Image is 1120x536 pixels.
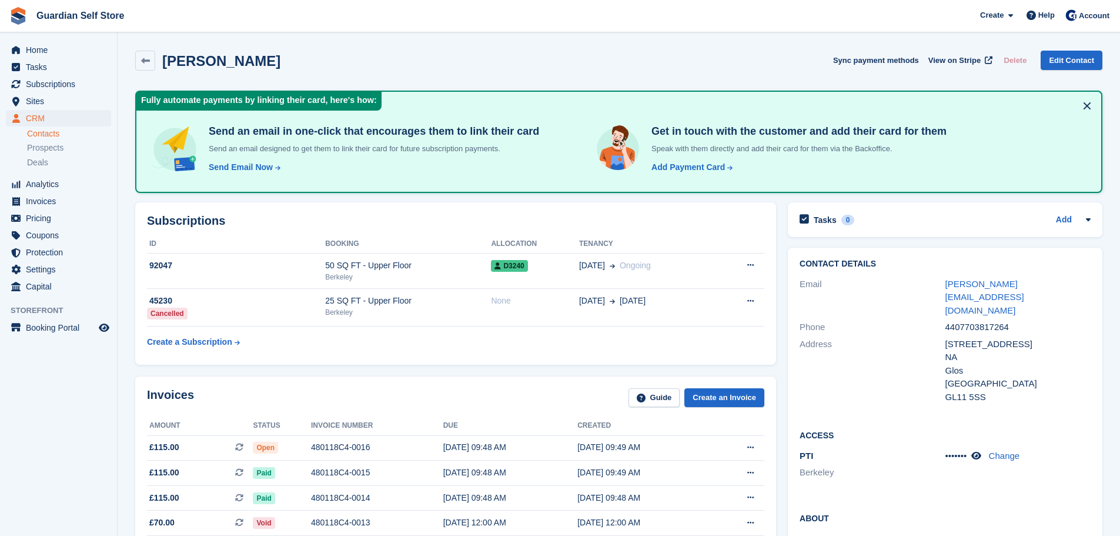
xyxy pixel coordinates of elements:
img: Tom Scott [1065,9,1077,21]
span: Booking Portal [26,319,96,336]
div: GL11 5SS [945,391,1091,404]
span: Invoices [26,193,96,209]
a: Change [989,451,1020,461]
div: 0 [841,215,855,225]
span: Subscriptions [26,76,96,92]
div: 480118C4-0016 [311,441,443,454]
h2: [PERSON_NAME] [162,53,280,69]
div: Send Email Now [209,161,273,174]
h2: Access [800,429,1091,441]
span: Coupons [26,227,96,244]
div: None [491,295,579,307]
span: Capital [26,278,96,295]
div: [DATE] 12:00 AM [443,517,577,529]
div: 480118C4-0014 [311,492,443,504]
span: Create [980,9,1004,21]
div: [DATE] 09:48 AM [443,492,577,504]
a: menu [6,176,111,192]
span: £115.00 [149,467,179,479]
h2: Subscriptions [147,214,764,228]
span: Account [1079,10,1109,22]
div: Add Payment Card [651,161,725,174]
span: £70.00 [149,517,175,529]
div: Cancelled [147,308,188,319]
a: menu [6,42,111,58]
a: menu [6,210,111,227]
div: [DATE] 09:48 AM [443,441,577,454]
a: menu [6,319,111,336]
span: Void [253,517,275,529]
span: £115.00 [149,441,179,454]
a: View on Stripe [924,51,995,70]
span: Sites [26,93,96,109]
a: menu [6,227,111,244]
a: Deals [27,157,111,169]
button: Delete [999,51,1031,70]
span: Help [1038,9,1055,21]
span: Paid [253,467,275,479]
h2: About [800,512,1091,524]
a: Create a Subscription [147,331,240,353]
p: Speak with them directly and add their card for them via the Backoffice. [647,143,947,155]
span: View on Stripe [928,55,981,66]
div: [DATE] 12:00 AM [577,517,711,529]
div: 4407703817264 [945,321,1091,334]
h2: Tasks [814,215,837,225]
th: Due [443,417,577,435]
span: Analytics [26,176,96,192]
span: [DATE] [620,295,646,307]
h4: Send an email in one-click that encourages them to link their card [204,125,539,138]
div: [STREET_ADDRESS] [945,338,1091,351]
div: Berkeley [325,272,491,282]
a: Contacts [27,128,111,139]
span: D3240 [491,260,527,272]
div: [DATE] 09:48 AM [443,467,577,479]
img: send-email-b5881ef4c8f827a638e46e229e590028c7e36e3a6c99d2365469aff88783de13.svg [151,125,199,174]
li: Berkeley [800,466,945,480]
span: Settings [26,261,96,278]
a: menu [6,93,111,109]
div: Email [800,278,945,318]
a: Guardian Self Store [32,6,129,25]
span: [DATE] [579,295,605,307]
div: NA [945,351,1091,364]
a: Guide [628,388,680,408]
th: Booking [325,235,491,254]
span: Home [26,42,96,58]
a: Add [1056,214,1072,227]
button: Sync payment methods [833,51,919,70]
span: Protection [26,244,96,261]
div: Fully automate payments by linking their card, here's how: [136,92,382,111]
a: menu [6,59,111,75]
img: stora-icon-8386f47178a22dfd0bd8f6a31ec36ba5ce8667c1dd55bd0f319d3a0aa187defe.svg [9,7,27,25]
span: [DATE] [579,259,605,272]
span: Open [253,442,278,454]
a: menu [6,110,111,126]
h2: Contact Details [800,259,1091,269]
h4: Get in touch with the customer and add their card for them [647,125,947,138]
a: Edit Contact [1041,51,1102,70]
span: Prospects [27,142,63,154]
p: Send an email designed to get them to link their card for future subscription payments. [204,143,539,155]
a: menu [6,76,111,92]
span: Tasks [26,59,96,75]
div: [DATE] 09:48 AM [577,492,711,504]
span: £115.00 [149,492,179,504]
th: ID [147,235,325,254]
th: Tenancy [579,235,717,254]
div: Glos [945,364,1091,378]
span: ••••••• [945,451,967,461]
span: Deals [27,157,48,168]
th: Allocation [491,235,579,254]
img: get-in-touch-e3e95b6451f4e49772a6039d3abdde126589d6f45a760754adfa51be33bf0f70.svg [594,125,642,173]
div: 25 SQ FT - Upper Floor [325,295,491,307]
div: 480118C4-0015 [311,467,443,479]
div: 45230 [147,295,325,307]
div: [DATE] 09:49 AM [577,441,711,454]
h2: Invoices [147,388,194,408]
a: menu [6,193,111,209]
span: Pricing [26,210,96,227]
div: 50 SQ FT - Upper Floor [325,259,491,272]
div: 92047 [147,259,325,272]
div: Create a Subscription [147,336,232,348]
